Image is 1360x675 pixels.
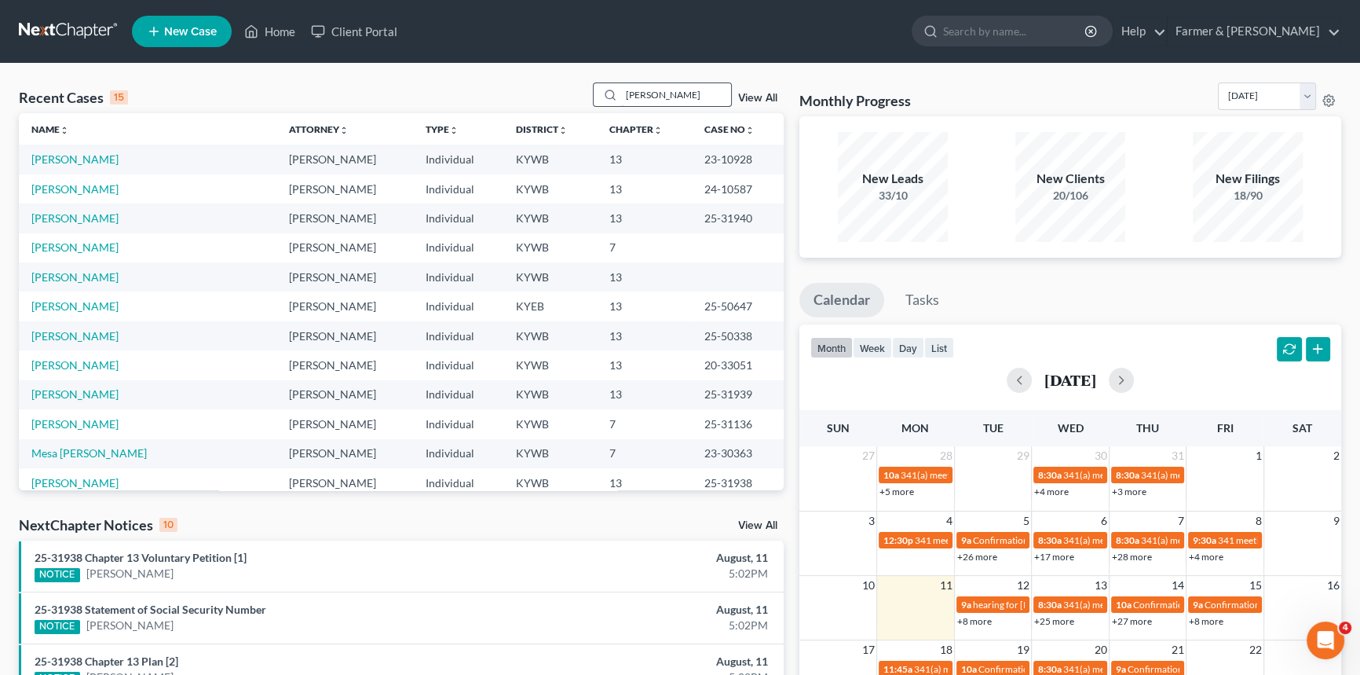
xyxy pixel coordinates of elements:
span: 341 meeting for [PERSON_NAME] [1218,534,1358,546]
span: 12:30p [883,534,913,546]
span: Sat [1292,421,1312,435]
div: August, 11 [534,602,768,618]
a: View All [738,93,777,104]
td: 24-10587 [692,174,784,204]
span: 8:30a [1038,599,1062,611]
span: 12 [1015,576,1031,595]
div: 5:02PM [534,618,768,633]
div: New Clients [1015,170,1125,188]
td: 13 [597,321,693,350]
span: 10 [861,576,876,595]
a: 25-31938 Chapter 13 Voluntary Petition [1] [35,551,247,564]
td: [PERSON_NAME] [276,174,413,204]
div: New Filings [1193,170,1303,188]
td: Individual [413,321,503,350]
button: week [853,337,892,358]
i: unfold_more [653,126,663,135]
td: [PERSON_NAME] [276,145,413,174]
td: 23-10928 [692,145,784,174]
td: [PERSON_NAME] [276,233,413,262]
span: 7 [1176,512,1186,530]
a: Case Nounfold_more [704,123,755,135]
span: 22 [1248,640,1263,659]
a: Tasks [891,283,953,317]
td: [PERSON_NAME] [276,409,413,438]
a: [PERSON_NAME] [31,329,119,343]
a: Calendar [799,283,884,317]
a: [PERSON_NAME] [31,240,119,254]
span: 3 [867,512,876,530]
a: Client Portal [303,17,405,46]
td: 13 [597,380,693,409]
div: 18/90 [1193,188,1303,204]
td: Individual [413,439,503,468]
td: [PERSON_NAME] [276,262,413,292]
td: KYWB [503,468,596,497]
span: hearing for [PERSON_NAME] & [PERSON_NAME] [973,599,1177,611]
i: unfold_more [558,126,567,135]
td: 25-50647 [692,292,784,321]
td: Individual [413,292,503,321]
td: 13 [597,468,693,497]
span: Sun [827,421,850,435]
td: Individual [413,174,503,204]
a: Districtunfold_more [515,123,567,135]
td: Individual [413,262,503,292]
span: 9a [961,534,971,546]
span: 21 [1170,640,1186,659]
span: Confirmation hearing for [PERSON_NAME] [973,534,1151,546]
span: 5 [1022,512,1031,530]
td: 13 [597,350,693,380]
span: 341(a) meeting for [PERSON_NAME] & [PERSON_NAME] [1063,599,1298,611]
a: [PERSON_NAME] [31,387,119,401]
td: Individual [413,233,503,262]
td: 13 [597,204,693,233]
div: 20/106 [1015,188,1125,204]
a: [PERSON_NAME] [31,358,119,372]
span: New Case [164,26,217,38]
div: Recent Cases [19,88,128,107]
span: Wed [1057,421,1083,435]
span: 15 [1248,576,1263,595]
td: KYWB [503,350,596,380]
a: +8 more [957,615,992,627]
span: 341(a) meeting for [PERSON_NAME] [1141,534,1292,546]
div: NextChapter Notices [19,515,177,534]
span: 8:30a [1038,469,1062,481]
td: 13 [597,262,693,292]
a: +4 more [1189,551,1223,563]
span: 6 [1099,512,1109,530]
td: 25-31939 [692,380,784,409]
a: Mesa [PERSON_NAME] [31,446,147,460]
td: [PERSON_NAME] [276,380,413,409]
button: day [892,337,924,358]
a: View All [738,520,777,531]
i: unfold_more [449,126,459,135]
td: 25-31938 [692,468,784,497]
a: [PERSON_NAME] [86,566,174,581]
div: 10 [159,518,177,532]
span: 18 [938,640,954,659]
span: 341 meeting for [PERSON_NAME]-[GEOGRAPHIC_DATA] [915,534,1153,546]
span: 1 [1254,446,1263,465]
span: 8:30a [1116,534,1139,546]
div: NOTICE [35,568,80,582]
td: [PERSON_NAME] [276,468,413,497]
span: 341(a) meeting for Greisis De La [PERSON_NAME] [1063,534,1269,546]
a: +17 more [1034,551,1074,563]
div: 5:02PM [534,566,768,581]
td: KYWB [503,145,596,174]
span: 9a [961,599,971,611]
td: 25-50338 [692,321,784,350]
a: Typeunfold_more [426,123,459,135]
span: Confirmation hearing for [PERSON_NAME] [978,663,1157,675]
i: unfold_more [60,126,69,135]
div: NOTICE [35,620,80,634]
a: Farmer & [PERSON_NAME] [1168,17,1340,46]
span: 28 [938,446,954,465]
td: KYWB [503,409,596,438]
a: +25 more [1034,615,1074,627]
td: 13 [597,292,693,321]
a: Chapterunfold_more [609,123,663,135]
a: +8 more [1189,615,1223,627]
